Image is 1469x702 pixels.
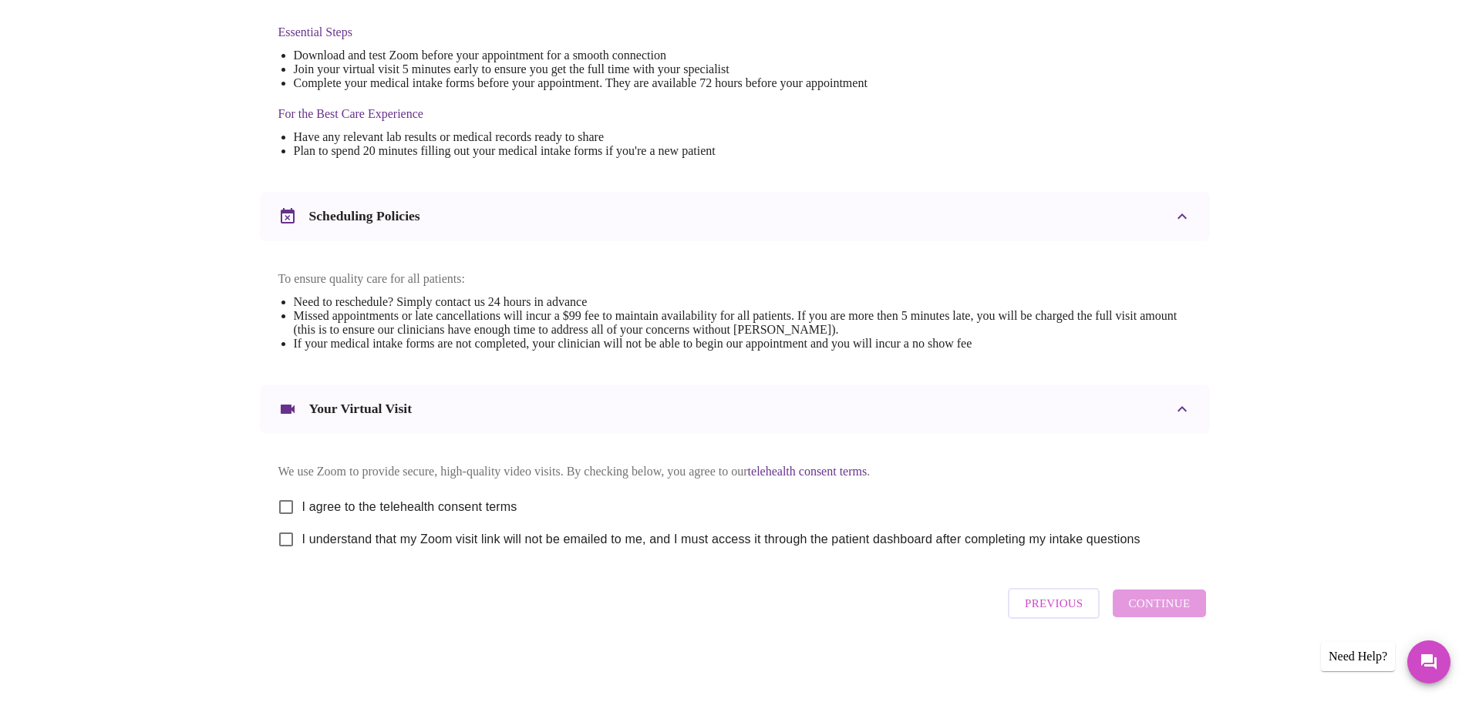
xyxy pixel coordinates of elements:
li: Need to reschedule? Simply contact us 24 hours in advance [294,295,1191,309]
span: Previous [1025,593,1083,613]
li: Download and test Zoom before your appointment for a smooth connection [294,49,868,62]
li: Plan to spend 20 minutes filling out your medical intake forms if you're a new patient [294,144,868,158]
li: Complete your medical intake forms before your appointment. They are available 72 hours before yo... [294,76,868,90]
h4: Essential Steps [278,25,868,39]
button: Messages [1407,640,1450,684]
p: We use Zoom to provide secure, high-quality video visits. By checking below, you agree to our . [278,465,1191,479]
li: Missed appointments or late cancellations will incur a $99 fee to maintain availability for all p... [294,309,1191,337]
button: Previous [1008,588,1100,619]
a: telehealth consent terms [748,465,868,478]
span: I agree to the telehealth consent terms [302,498,517,516]
h3: Scheduling Policies [309,208,420,224]
div: Need Help? [1321,642,1395,671]
p: To ensure quality care for all patients: [278,272,1191,286]
div: Your Virtual Visit [260,385,1210,434]
h3: Your Virtual Visit [309,401,413,417]
h4: For the Best Care Experience [278,107,868,121]
span: I understand that my Zoom visit link will not be emailed to me, and I must access it through the ... [302,530,1140,549]
li: Join your virtual visit 5 minutes early to ensure you get the full time with your specialist [294,62,868,76]
div: Scheduling Policies [260,192,1210,241]
li: Have any relevant lab results or medical records ready to share [294,130,868,144]
li: If your medical intake forms are not completed, your clinician will not be able to begin our appo... [294,337,1191,351]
